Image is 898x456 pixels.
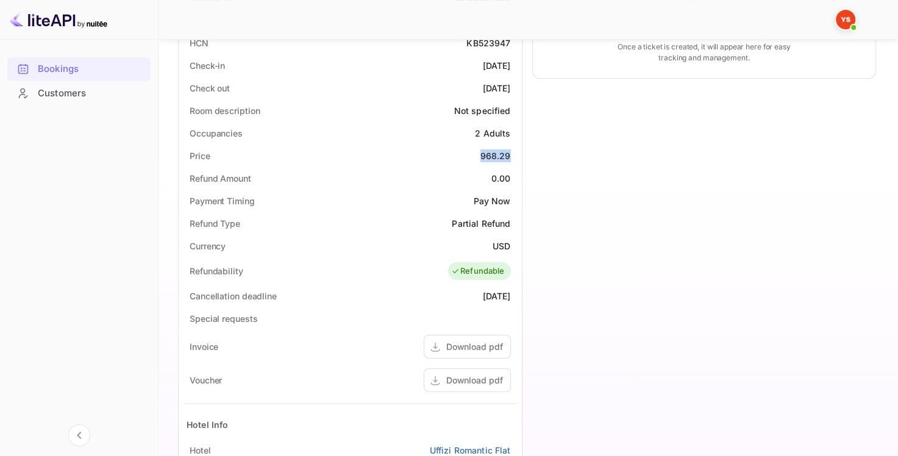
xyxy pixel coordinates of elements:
[190,290,277,302] div: Cancellation deadline
[190,194,255,207] div: Payment Timing
[190,312,257,325] div: Special requests
[190,104,260,117] div: Room description
[190,217,240,230] div: Refund Type
[190,127,243,140] div: Occupancies
[836,10,855,29] img: Yandex Support
[446,340,503,353] div: Download pdf
[190,265,243,277] div: Refundability
[38,87,144,101] div: Customers
[480,149,511,162] div: 968.29
[190,240,226,252] div: Currency
[187,418,229,431] div: Hotel Info
[68,424,90,446] button: Collapse navigation
[190,374,222,387] div: Voucher
[483,82,511,94] div: [DATE]
[475,127,510,140] div: 2 Adults
[7,82,151,104] a: Customers
[452,217,510,230] div: Partial Refund
[473,194,510,207] div: Pay Now
[483,59,511,72] div: [DATE]
[190,149,210,162] div: Price
[451,265,505,277] div: Refundable
[190,172,251,185] div: Refund Amount
[190,340,218,353] div: Invoice
[612,41,796,63] p: Once a ticket is created, it will appear here for easy tracking and management.
[483,290,511,302] div: [DATE]
[190,82,230,94] div: Check out
[446,374,503,387] div: Download pdf
[190,37,208,49] div: HCN
[491,172,511,185] div: 0.00
[10,10,107,29] img: LiteAPI logo
[190,59,225,72] div: Check-in
[493,240,510,252] div: USD
[7,57,151,80] a: Bookings
[7,82,151,105] div: Customers
[7,57,151,81] div: Bookings
[38,62,144,76] div: Bookings
[454,104,511,117] div: Not specified
[466,37,510,49] div: KB523947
